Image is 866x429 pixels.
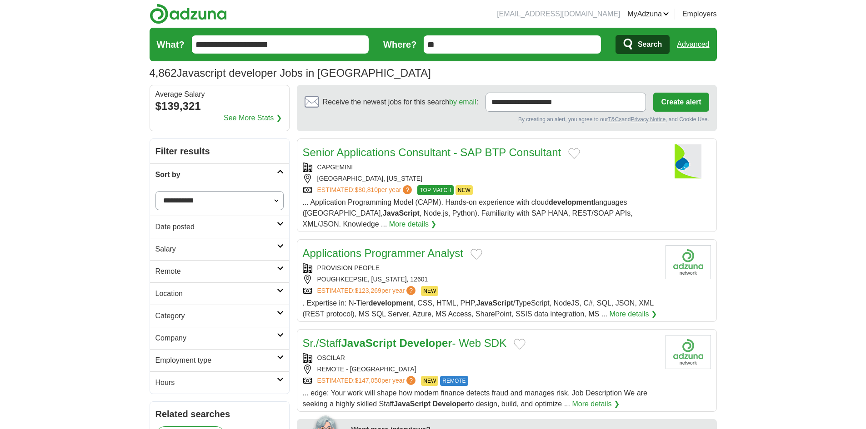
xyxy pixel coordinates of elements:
[476,299,513,307] strong: JavaScript
[303,299,654,318] span: . Expertise in: N-Tier , CSS, HTML, PHP, /TypeScript, NodeJS, C#, SQL, JSON, XML (REST protocol),...
[155,311,277,321] h2: Category
[150,139,289,163] h2: Filter results
[150,282,289,305] a: Location
[403,185,412,194] span: ?
[666,245,711,279] img: Company logo
[303,198,633,228] span: ... Application Programming Model (CAPM). Hands-on experience with cloud languages ([GEOGRAPHIC_D...
[400,337,452,349] strong: Developer
[224,113,282,123] a: See More Stats ❯
[150,216,289,238] a: Date posted
[341,337,396,349] strong: JavaScript
[150,349,289,371] a: Employment type
[305,115,709,123] div: By creating an alert, you agree to our and , and Cookie Use.
[303,353,658,363] div: OSCILAR
[383,38,416,51] label: Where?
[317,286,418,296] a: ESTIMATED:$123,269per year?
[303,389,647,408] span: ... edge: Your work will shape how modern finance detects fraud and manages risk. Job Description...
[155,98,284,114] div: $139,321
[317,376,418,386] a: ESTIMATED:$147,050per year?
[631,116,666,123] a: Privacy Notice
[303,263,658,273] div: PROVISION PEOPLE
[383,209,420,217] strong: JavaScript
[653,93,709,112] button: Create alert
[155,266,277,277] h2: Remote
[456,185,473,195] span: NEW
[627,9,669,20] a: MyAdzuna
[150,327,289,349] a: Company
[155,377,277,388] h2: Hours
[572,399,620,409] a: More details ❯
[157,38,185,51] label: What?
[471,249,482,260] button: Add to favorite jobs
[155,91,284,98] div: Average Salary
[155,355,277,366] h2: Employment type
[355,377,381,384] span: $147,050
[150,260,289,282] a: Remote
[514,339,526,350] button: Add to favorite jobs
[616,35,670,54] button: Search
[638,35,662,54] span: Search
[609,309,657,320] a: More details ❯
[303,146,561,158] a: Senior Applications Consultant - SAP BTP Consultant
[150,371,289,394] a: Hours
[682,9,717,20] a: Employers
[497,9,620,20] li: [EMAIL_ADDRESS][DOMAIN_NAME]
[150,65,177,81] span: 4,862
[150,238,289,260] a: Salary
[389,219,437,230] a: More details ❯
[150,305,289,327] a: Category
[394,400,430,408] strong: JavaScript
[317,185,414,195] a: ESTIMATED:$80,810per year?
[317,163,353,171] a: CAPGEMINI
[303,247,463,259] a: Applications Programmer Analyst
[677,35,709,54] a: Advanced
[155,333,277,344] h2: Company
[150,4,227,24] img: Adzuna logo
[303,365,658,374] div: REMOTE - [GEOGRAPHIC_DATA]
[303,174,658,183] div: [GEOGRAPHIC_DATA], [US_STATE]
[666,335,711,369] img: Company logo
[549,198,594,206] strong: development
[303,275,658,284] div: POUGHKEEPSIE, [US_STATE], 12601
[155,407,284,421] h2: Related searches
[417,185,453,195] span: TOP MATCH
[155,288,277,299] h2: Location
[369,299,414,307] strong: development
[303,337,507,349] a: Sr./StaffJavaScript Developer- Web SDK
[406,376,415,385] span: ?
[421,376,438,386] span: NEW
[568,148,580,159] button: Add to favorite jobs
[150,163,289,186] a: Sort by
[406,286,415,295] span: ?
[150,67,431,79] h1: Javascript developer Jobs in [GEOGRAPHIC_DATA]
[155,244,277,255] h2: Salary
[355,287,381,294] span: $123,269
[323,97,478,108] span: Receive the newest jobs for this search :
[155,222,277,232] h2: Date posted
[433,400,468,408] strong: Developer
[421,286,438,296] span: NEW
[666,144,711,178] img: Capgemini logo
[355,186,378,193] span: $80,810
[608,116,621,123] a: T&Cs
[155,169,277,180] h2: Sort by
[449,98,476,106] a: by email
[440,376,468,386] span: REMOTE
